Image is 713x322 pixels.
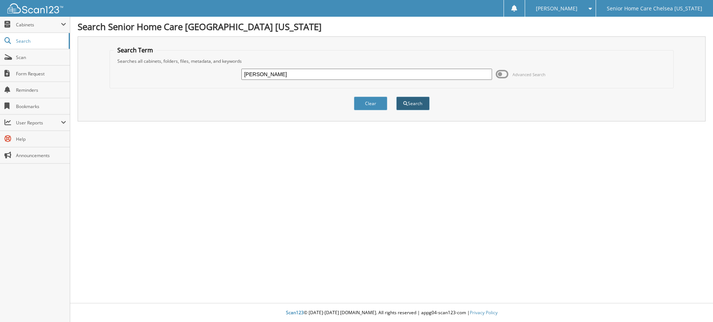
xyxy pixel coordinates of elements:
[16,103,66,110] span: Bookmarks
[16,136,66,142] span: Help
[470,309,498,316] a: Privacy Policy
[78,20,706,33] h1: Search Senior Home Care [GEOGRAPHIC_DATA] [US_STATE]
[7,3,63,13] img: scan123-logo-white.svg
[70,304,713,322] div: © [DATE]-[DATE] [DOMAIN_NAME]. All rights reserved | appg04-scan123-com |
[607,6,702,11] span: Senior Home Care Chelsea [US_STATE]
[114,46,157,54] legend: Search Term
[16,120,61,126] span: User Reports
[16,54,66,61] span: Scan
[16,152,66,159] span: Announcements
[16,22,61,28] span: Cabinets
[286,309,304,316] span: Scan123
[16,87,66,93] span: Reminders
[16,38,65,44] span: Search
[676,286,713,322] iframe: Chat Widget
[114,58,670,64] div: Searches all cabinets, folders, files, metadata, and keywords
[512,72,546,77] span: Advanced Search
[354,97,387,110] button: Clear
[16,71,66,77] span: Form Request
[396,97,430,110] button: Search
[536,6,577,11] span: [PERSON_NAME]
